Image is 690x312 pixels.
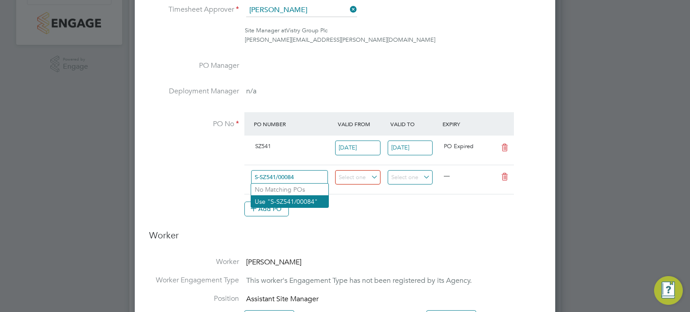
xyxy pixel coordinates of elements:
span: [PERSON_NAME][EMAIL_ADDRESS][PERSON_NAME][DOMAIN_NAME] [245,36,435,44]
div: PO Number [252,116,336,132]
div: Valid To [388,116,441,132]
span: n/a [246,87,257,96]
h3: Worker [149,229,541,248]
label: PO No [149,119,239,129]
li: Use "S-SZ541/00084" [251,195,328,207]
input: Select one [335,170,380,185]
span: Site Manager at [245,26,286,34]
input: Select one [335,141,380,155]
span: This worker's Engagement Type has not been registered by its Agency. [246,276,472,285]
div: Valid From [336,116,388,132]
span: SZ541 [255,142,271,150]
label: Worker [149,257,239,267]
span: PO Expired [444,142,473,150]
span: Vistry Group Plc [286,26,327,34]
input: Select one [388,170,433,185]
span: Assistant Site Manager [246,294,318,303]
input: Select one [388,141,433,155]
span: — [444,172,450,180]
button: Add PO [244,202,289,216]
label: Timesheet Approver [149,5,239,14]
label: Worker Engagement Type [149,276,239,285]
button: Engage Resource Center [654,276,683,305]
div: Expiry [440,116,493,132]
li: No Matching POs [251,184,328,195]
label: PO Manager [149,61,239,70]
label: Position [149,294,239,303]
span: [PERSON_NAME] [246,258,301,267]
label: Deployment Manager [149,87,239,96]
input: Search for... [251,170,328,185]
input: Search for... [246,4,357,17]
